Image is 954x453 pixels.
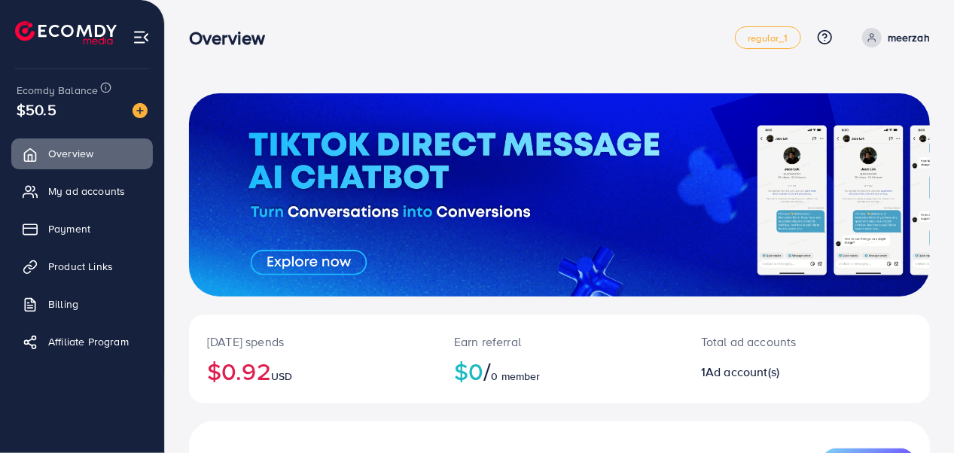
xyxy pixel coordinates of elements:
[48,221,90,236] span: Payment
[48,296,78,312] span: Billing
[11,327,153,357] a: Affiliate Program
[11,176,153,206] a: My ad accounts
[11,214,153,244] a: Payment
[17,83,98,98] span: Ecomdy Balance
[454,333,665,351] p: Earn referral
[133,103,148,118] img: image
[189,27,277,49] h3: Overview
[11,138,153,169] a: Overview
[888,29,930,47] p: meerzah
[11,289,153,319] a: Billing
[748,33,788,43] span: regular_1
[890,385,943,442] iframe: Chat
[856,28,930,47] a: meerzah
[735,26,800,49] a: regular_1
[48,259,113,274] span: Product Links
[706,363,779,380] span: Ad account(s)
[48,146,93,161] span: Overview
[11,251,153,281] a: Product Links
[17,99,56,120] span: $50.5
[15,21,117,44] img: logo
[48,184,125,199] span: My ad accounts
[207,333,418,351] p: [DATE] spends
[454,357,665,385] h2: $0
[207,357,418,385] h2: $0.92
[133,29,150,46] img: menu
[701,365,850,379] h2: 1
[701,333,850,351] p: Total ad accounts
[271,369,292,384] span: USD
[48,334,129,349] span: Affiliate Program
[483,354,491,388] span: /
[492,369,541,384] span: 0 member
